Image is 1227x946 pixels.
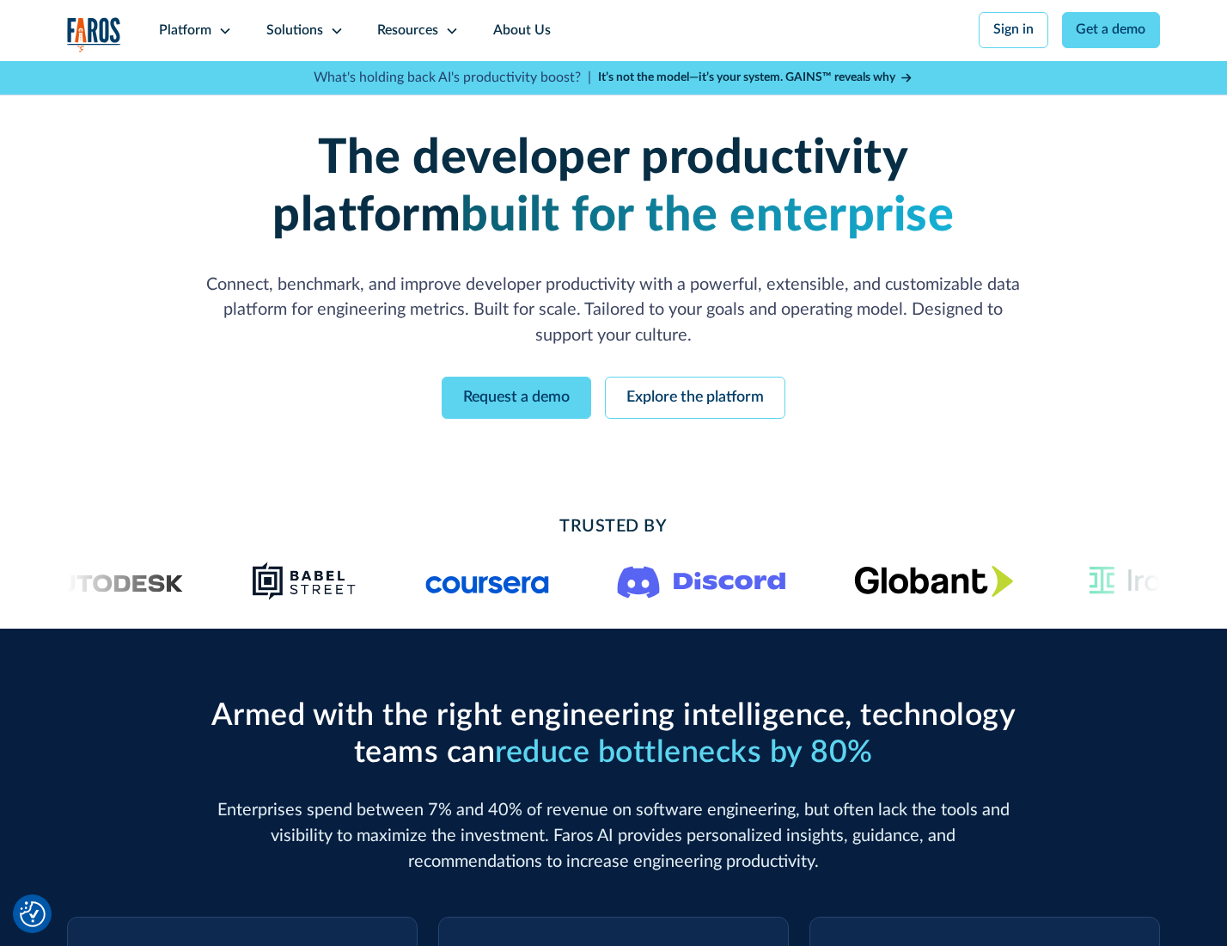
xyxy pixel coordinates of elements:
a: home [67,17,122,52]
a: Get a demo [1062,12,1161,48]
p: Enterprises spend between 7% and 40% of revenue on software engineering, but often lack the tools... [204,798,1023,875]
div: Platform [159,21,211,41]
p: Connect, benchmark, and improve developer productivity with a powerful, extensible, and customiza... [204,273,1023,349]
h1: The developer productivity platform [204,130,1023,245]
img: Revisit consent button [20,901,46,927]
h2: Trusted By [204,514,1023,540]
img: Babel Street logo png [252,561,357,602]
img: Logo of the analytics and reporting company Faros. [67,17,122,52]
img: Logo of the communication platform Discord. [617,562,785,599]
img: Globant's logo [854,565,1013,597]
span: reduce bottlenecks by 80% [495,737,873,768]
a: Explore the platform [605,377,785,419]
a: Sign in [979,12,1048,48]
div: Solutions [266,21,323,41]
a: It’s not the model—it’s your system. GAINS™ reveals why [598,69,914,87]
button: Cookie Settings [20,901,46,927]
p: What's holding back AI's productivity boost? | [314,68,591,89]
div: Resources [377,21,438,41]
img: Logo of the online learning platform Coursera. [425,567,549,594]
a: Request a demo [442,377,591,419]
strong: It’s not the model—it’s your system. GAINS™ reveals why [598,71,895,83]
span: built for the enterprise [461,192,954,240]
h2: Armed with the right engineering intelligence, technology teams can [204,697,1023,771]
